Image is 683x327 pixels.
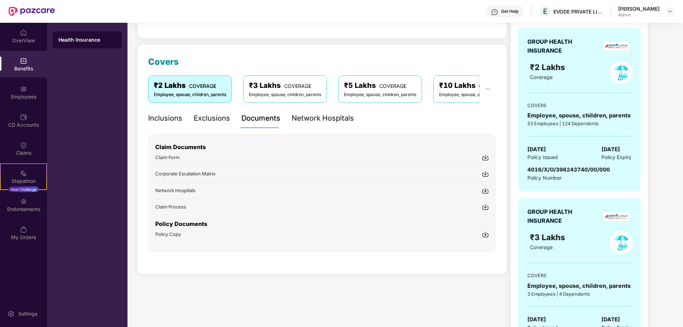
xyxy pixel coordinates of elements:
div: Employee, spouse, children, parents [527,111,631,120]
img: svg+xml;base64,PHN2ZyB4bWxucz0iaHR0cDovL3d3dy53My5vcmcvMjAwMC9zdmciIHdpZHRoPSIyMSIgaGVpZ2h0PSIyMC... [20,170,27,177]
div: 3 Employees | 4 Dependents [527,290,631,297]
img: svg+xml;base64,PHN2ZyBpZD0iRG93bmxvYWQtMjR4MjQiIHhtbG5zPSJodHRwOi8vd3d3LnczLm9yZy8yMDAwL3N2ZyIgd2... [482,187,489,194]
div: GROUP HEALTH INSURANCE [527,37,590,55]
div: ₹2 Lakhs [154,80,226,91]
div: Documents [241,113,280,124]
img: svg+xml;base64,PHN2ZyBpZD0iRG93bmxvYWQtMjR4MjQiIHhtbG5zPSJodHRwOi8vd3d3LnczLm9yZy8yMDAwL3N2ZyIgd2... [482,154,489,161]
img: svg+xml;base64,PHN2ZyBpZD0iQ2xhaW0iIHhtbG5zPSJodHRwOi8vd3d3LnczLm9yZy8yMDAwL3N2ZyIgd2lkdGg9IjIwIi... [20,142,27,149]
div: Employee, spouse, children, parents [249,91,321,98]
span: ₹3 Lakhs [530,232,567,242]
span: COVERAGE [284,83,311,89]
span: [DATE] [601,315,620,324]
span: [DATE] [527,315,546,324]
button: ellipsis [480,75,496,102]
p: Policy Documents [155,220,489,228]
span: COVERAGE [479,83,506,89]
img: svg+xml;base64,PHN2ZyBpZD0iRG93bmxvYWQtMjR4MjQiIHhtbG5zPSJodHRwOi8vd3d3LnczLm9yZy8yMDAwL3N2ZyIgd2... [482,204,489,211]
span: Policy Issued [527,153,558,161]
span: Covers [148,57,179,67]
div: Get Help [501,9,518,14]
span: Coverage [530,244,553,250]
div: EVODE PRIVATE LIMITED [553,8,603,15]
span: Policy Expiry [601,153,631,161]
div: Admin [618,12,659,18]
div: ₹10 Lakhs [439,80,511,91]
span: Network Hospitals [155,188,195,193]
span: Claim Form [155,154,179,160]
div: Network Hospitals [292,113,354,124]
img: insurerLogo [604,42,629,51]
span: Policy Number [527,175,562,181]
div: Employee, spouse, children, parents [154,91,226,98]
div: ₹5 Lakhs [344,80,416,91]
span: [DATE] [527,145,546,154]
span: Corporate Escalation Matrix [155,171,215,176]
div: Employee, spouse, children, parents [439,91,511,98]
img: svg+xml;base64,PHN2ZyBpZD0iSGVscC0zMngzMiIgeG1sbnM9Imh0dHA6Ly93d3cudzMub3JnLzIwMDAvc3ZnIiB3aWR0aD... [491,9,498,16]
img: svg+xml;base64,PHN2ZyBpZD0iRW5kb3JzZW1lbnRzIiB4bWxucz0iaHR0cDovL3d3dy53My5vcmcvMjAwMC9zdmciIHdpZH... [20,198,27,205]
p: Claim Documents [155,143,489,152]
div: Health Insurance [58,36,116,43]
img: policyIcon [610,61,633,84]
div: 53 Employees | 124 Dependents [527,120,631,127]
span: 4016/X/O/396243740/00/000 [527,166,610,173]
span: [DATE] [601,145,620,154]
img: svg+xml;base64,PHN2ZyBpZD0iQ0RfQWNjb3VudHMiIGRhdGEtbmFtZT0iQ0QgQWNjb3VudHMiIHhtbG5zPSJodHRwOi8vd3... [20,114,27,121]
div: Employee, spouse, children, parents [527,281,631,290]
div: Exclusions [194,113,230,124]
img: New Pazcare Logo [9,7,55,16]
span: Claim Process [155,204,186,210]
img: policyIcon [610,231,633,254]
img: svg+xml;base64,PHN2ZyBpZD0iTXlfT3JkZXJzIiBkYXRhLW5hbWU9Ik15IE9yZGVycyIgeG1sbnM9Imh0dHA6Ly93d3cudz... [20,226,27,233]
span: COVERAGE [189,83,216,89]
div: ₹3 Lakhs [249,80,321,91]
img: svg+xml;base64,PHN2ZyBpZD0iRG93bmxvYWQtMjR4MjQiIHhtbG5zPSJodHRwOi8vd3d3LnczLm9yZy8yMDAwL3N2ZyIgd2... [482,170,489,178]
img: svg+xml;base64,PHN2ZyBpZD0iSG9tZSIgeG1sbnM9Imh0dHA6Ly93d3cudzMub3JnLzIwMDAvc3ZnIiB3aWR0aD0iMjAiIG... [20,29,27,36]
div: COVERS [527,102,631,109]
span: E [543,7,547,16]
img: svg+xml;base64,PHN2ZyBpZD0iU2V0dGluZy0yMHgyMCIgeG1sbnM9Imh0dHA6Ly93d3cudzMub3JnLzIwMDAvc3ZnIiB3aW... [7,310,15,317]
span: Policy Copy [155,231,181,237]
img: insurerLogo [604,212,629,221]
img: svg+xml;base64,PHN2ZyBpZD0iRW1wbG95ZWVzIiB4bWxucz0iaHR0cDovL3d3dy53My5vcmcvMjAwMC9zdmciIHdpZHRoPS... [20,85,27,93]
div: GROUP HEALTH INSURANCE [527,207,590,225]
img: svg+xml;base64,PHN2ZyBpZD0iRHJvcGRvd24tMzJ4MzIiIHhtbG5zPSJodHRwOi8vd3d3LnczLm9yZy8yMDAwL3N2ZyIgd2... [667,9,673,14]
div: New Challenge [9,186,38,192]
span: Coverage [530,74,553,80]
span: COVERAGE [379,83,406,89]
img: svg+xml;base64,PHN2ZyBpZD0iRG93bmxvYWQtMjR4MjQiIHhtbG5zPSJodHRwOi8vd3d3LnczLm9yZy8yMDAwL3N2ZyIgd2... [482,231,489,238]
div: Stepathon [1,178,46,185]
div: Settings [16,310,40,317]
span: ₹2 Lakhs [530,62,567,72]
div: [PERSON_NAME] [618,5,659,12]
div: COVERS [527,272,631,279]
img: svg+xml;base64,PHN2ZyBpZD0iQmVuZWZpdHMiIHhtbG5zPSJodHRwOi8vd3d3LnczLm9yZy8yMDAwL3N2ZyIgd2lkdGg9Ij... [20,57,27,64]
div: Inclusions [148,113,182,124]
div: Employee, spouse, children, parents [344,91,416,98]
span: ellipsis [485,86,490,91]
